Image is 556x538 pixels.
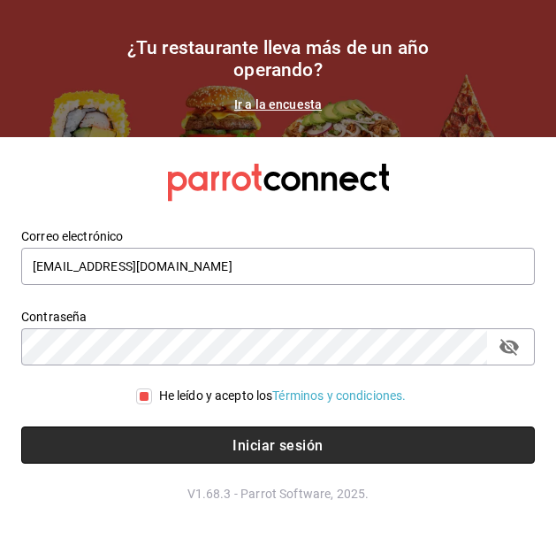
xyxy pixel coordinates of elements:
[234,97,322,111] a: Ir a la encuesta
[21,427,535,464] button: Iniciar sesión
[21,229,123,243] font: Correo electrónico
[21,248,535,285] input: Ingresa tu correo electrónico
[232,436,323,453] font: Iniciar sesión
[159,388,273,403] font: He leído y acepto los
[127,37,430,81] font: ¿Tu restaurante lleva más de un año operando?
[187,487,369,501] font: V1.68.3 - Parrot Software, 2025.
[21,310,87,324] font: Contraseña
[272,388,406,403] a: Términos y condiciones.
[494,332,524,362] button: campo de contraseña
